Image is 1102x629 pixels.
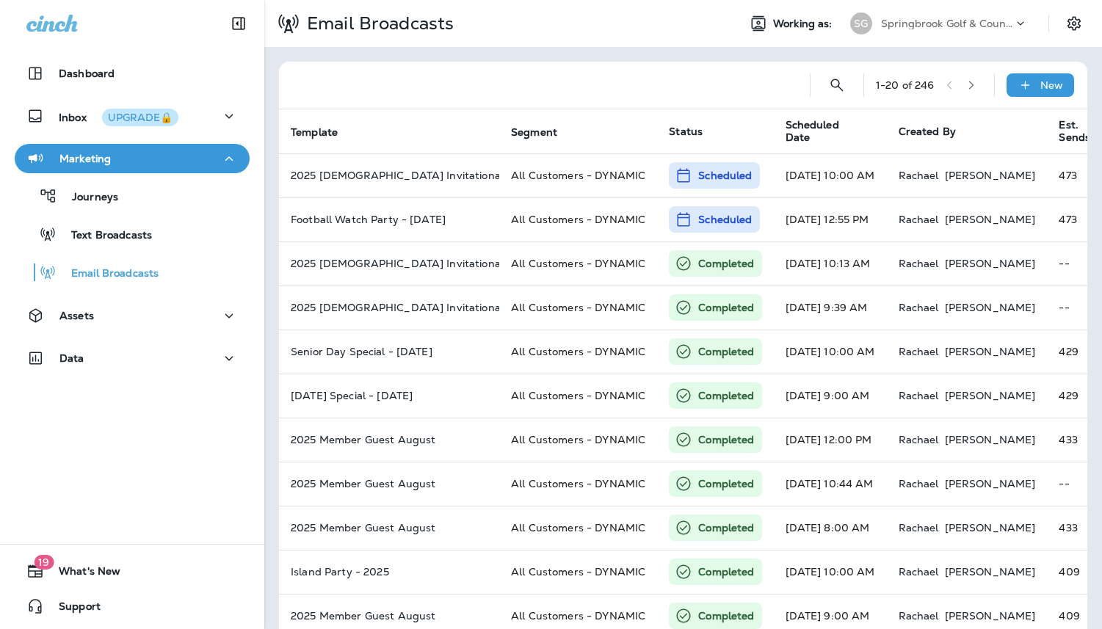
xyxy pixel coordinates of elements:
[57,191,118,205] p: Journeys
[15,144,250,173] button: Marketing
[291,126,338,139] span: Template
[774,330,887,374] td: [DATE] 10:00 AM
[899,214,939,225] p: Rachael
[786,119,881,144] span: Scheduled Date
[291,170,487,181] p: 2025 Ladies Invitational - 8/15/2025
[291,390,487,401] p: Wednesday Special - 6/27/25
[59,153,111,164] p: Marketing
[899,478,939,490] p: Rachael
[511,257,645,270] span: All Customers - DYNAMIC
[15,59,250,88] button: Dashboard
[899,390,939,401] p: Rachael
[945,214,1036,225] p: [PERSON_NAME]
[291,610,487,622] p: 2025 Member Guest August
[15,101,250,131] button: InboxUPGRADE🔒
[511,565,645,578] span: All Customers - DYNAMIC
[44,565,120,583] span: What's New
[774,462,887,506] td: [DATE] 10:44 AM
[108,112,173,123] div: UPGRADE🔒
[291,522,487,534] p: 2025 Member Guest August
[511,126,576,139] span: Segment
[774,286,887,330] td: [DATE] 9:39 AM
[511,609,645,622] span: All Customers - DYNAMIC
[698,256,754,271] p: Completed
[899,522,939,534] p: Rachael
[698,564,754,579] p: Completed
[1061,10,1087,37] button: Settings
[15,556,250,586] button: 19What's New
[698,344,754,359] p: Completed
[698,608,754,623] p: Completed
[774,197,887,241] td: [DATE] 12:55 PM
[15,301,250,330] button: Assets
[774,550,887,594] td: [DATE] 10:00 AM
[945,478,1036,490] p: [PERSON_NAME]
[899,434,939,446] p: Rachael
[945,258,1036,269] p: [PERSON_NAME]
[773,18,835,30] span: Working as:
[44,600,101,618] span: Support
[511,521,645,534] span: All Customers - DYNAMIC
[511,389,645,402] span: All Customers - DYNAMIC
[511,213,645,226] span: All Customers - DYNAMIC
[15,257,250,288] button: Email Broadcasts
[511,126,557,139] span: Segment
[511,477,645,490] span: All Customers - DYNAMIC
[291,258,487,269] p: 2025 Ladies Invitational - 8/15/2025
[850,12,872,34] div: SG
[945,390,1036,401] p: [PERSON_NAME]
[698,168,752,183] p: Scheduled
[774,241,887,286] td: [DATE] 10:13 AM
[669,125,703,138] span: Status
[34,555,54,570] span: 19
[698,300,754,315] p: Completed
[57,229,152,243] p: Text Broadcasts
[774,374,887,418] td: [DATE] 9:00 AM
[59,310,94,321] p: Assets
[291,478,487,490] p: 2025 Member Guest August
[774,418,887,462] td: [DATE] 12:00 PM
[774,506,887,550] td: [DATE] 8:00 AM
[945,522,1036,534] p: [PERSON_NAME]
[945,346,1036,357] p: [PERSON_NAME]
[511,345,645,358] span: All Customers - DYNAMIC
[899,302,939,313] p: Rachael
[899,170,939,181] p: Rachael
[899,125,956,138] span: Created By
[291,214,487,225] p: Football Watch Party - 9/11/2025
[57,267,159,281] p: Email Broadcasts
[218,9,259,38] button: Collapse Sidebar
[59,352,84,364] p: Data
[899,346,939,357] p: Rachael
[301,12,454,34] p: Email Broadcasts
[945,302,1036,313] p: [PERSON_NAME]
[945,170,1036,181] p: [PERSON_NAME]
[698,388,754,403] p: Completed
[1040,79,1063,91] p: New
[876,79,935,91] div: 1 - 20 of 246
[59,68,115,79] p: Dashboard
[1059,119,1090,144] span: Est. Sends
[786,119,862,144] span: Scheduled Date
[698,432,754,447] p: Completed
[881,18,1013,29] p: Springbrook Golf & Country Club
[945,566,1036,578] p: [PERSON_NAME]
[774,153,887,197] td: [DATE] 10:00 AM
[899,610,939,622] p: Rachael
[822,70,852,100] button: Search Email Broadcasts
[698,520,754,535] p: Completed
[15,343,250,373] button: Data
[511,301,645,314] span: All Customers - DYNAMIC
[59,109,178,124] p: Inbox
[15,219,250,250] button: Text Broadcasts
[511,169,645,182] span: All Customers - DYNAMIC
[15,592,250,621] button: Support
[698,476,754,491] p: Completed
[102,109,178,126] button: UPGRADE🔒
[945,434,1036,446] p: [PERSON_NAME]
[291,126,357,139] span: Template
[945,610,1036,622] p: [PERSON_NAME]
[511,433,645,446] span: All Customers - DYNAMIC
[291,302,487,313] p: 2025 Ladies Invitational - 8/15/2025
[291,346,487,357] p: Senior Day Special - 6/24/2025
